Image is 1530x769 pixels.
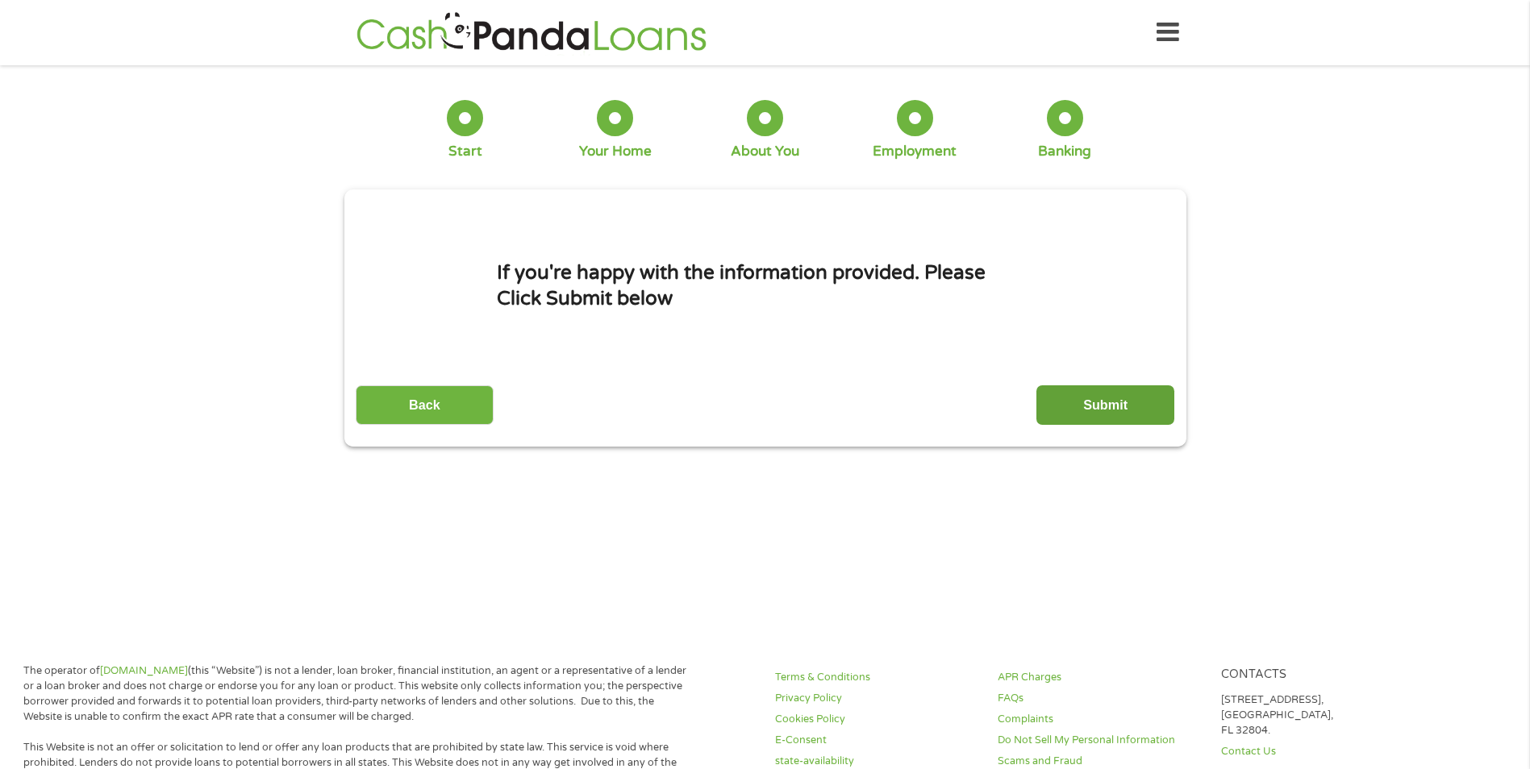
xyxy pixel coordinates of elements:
h1: If you're happy with the information provided. Please Click Submit below [497,260,1034,311]
p: The operator of (this “Website”) is not a lender, loan broker, financial institution, an agent or... [23,663,693,725]
a: Complaints [998,712,1201,727]
a: Terms & Conditions [775,670,978,685]
a: Privacy Policy [775,691,978,706]
div: Start [448,143,482,160]
div: Banking [1038,143,1091,160]
a: E-Consent [775,733,978,748]
input: Back [356,385,494,425]
a: Contact Us [1221,744,1424,759]
a: Scams and Fraud [998,754,1201,769]
a: state-availability [775,754,978,769]
img: GetLoanNow Logo [352,10,711,56]
div: Your Home [579,143,652,160]
div: Employment [873,143,957,160]
div: About You [731,143,799,160]
p: [STREET_ADDRESS], [GEOGRAPHIC_DATA], FL 32804. [1221,692,1424,738]
a: Do Not Sell My Personal Information [998,733,1201,748]
h4: Contacts [1221,667,1424,683]
a: [DOMAIN_NAME] [100,664,188,677]
a: Cookies Policy [775,712,978,727]
a: APR Charges [998,670,1201,685]
a: FAQs [998,691,1201,706]
input: Submit [1036,385,1174,425]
